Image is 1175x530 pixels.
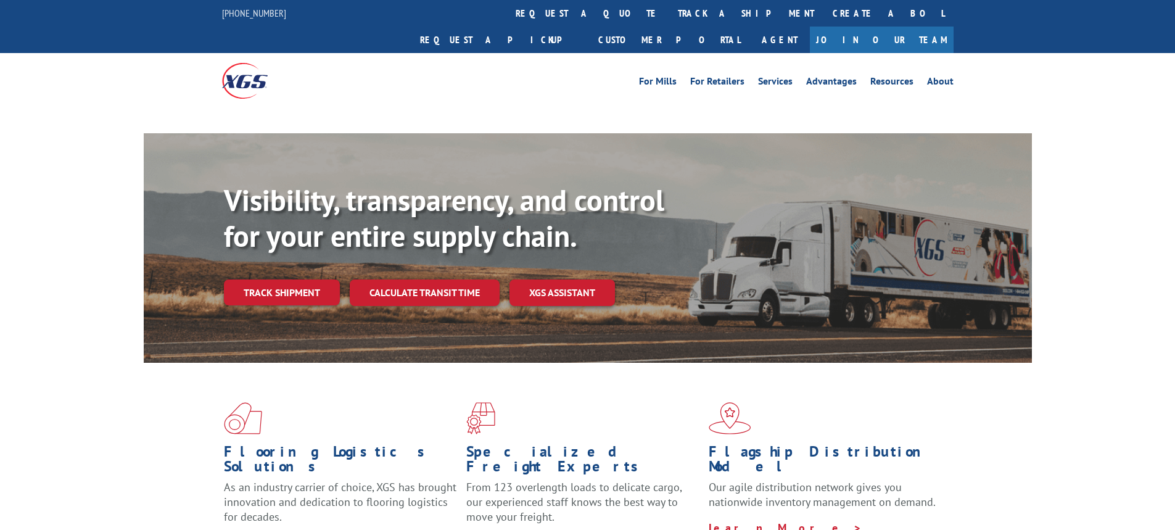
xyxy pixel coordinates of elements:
[411,27,589,53] a: Request a pickup
[810,27,954,53] a: Join Our Team
[224,402,262,434] img: xgs-icon-total-supply-chain-intelligence-red
[870,77,913,90] a: Resources
[222,7,286,19] a: [PHONE_NUMBER]
[509,279,615,306] a: XGS ASSISTANT
[749,27,810,53] a: Agent
[639,77,677,90] a: For Mills
[224,181,664,255] b: Visibility, transparency, and control for your entire supply chain.
[224,279,340,305] a: Track shipment
[806,77,857,90] a: Advantages
[709,402,751,434] img: xgs-icon-flagship-distribution-model-red
[224,444,457,480] h1: Flooring Logistics Solutions
[466,402,495,434] img: xgs-icon-focused-on-flooring-red
[350,279,500,306] a: Calculate transit time
[927,77,954,90] a: About
[758,77,793,90] a: Services
[224,480,456,524] span: As an industry carrier of choice, XGS has brought innovation and dedication to flooring logistics...
[709,480,936,509] span: Our agile distribution network gives you nationwide inventory management on demand.
[466,444,699,480] h1: Specialized Freight Experts
[690,77,744,90] a: For Retailers
[589,27,749,53] a: Customer Portal
[709,444,942,480] h1: Flagship Distribution Model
